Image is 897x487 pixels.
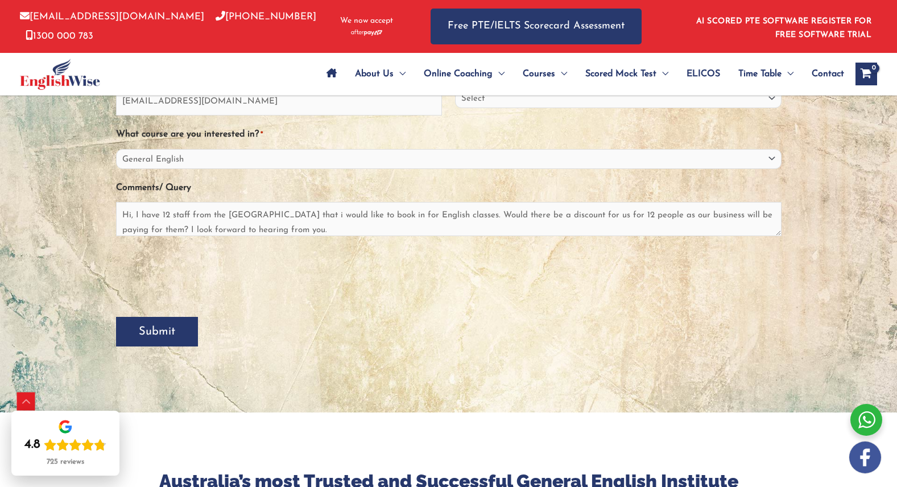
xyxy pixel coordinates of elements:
[782,54,793,94] span: Menu Toggle
[26,31,93,41] a: 1300 000 783
[729,54,803,94] a: Time TableMenu Toggle
[431,9,642,44] a: Free PTE/IELTS Scorecard Assessment
[523,54,555,94] span: Courses
[493,54,505,94] span: Menu Toggle
[514,54,576,94] a: CoursesMenu Toggle
[116,125,263,144] label: What course are you interested in?
[24,437,40,453] div: 4.8
[317,54,844,94] nav: Site Navigation: Main Menu
[355,54,394,94] span: About Us
[340,15,393,27] span: We now accept
[216,12,316,22] a: [PHONE_NUMBER]
[689,8,877,45] aside: Header Widget 1
[424,54,493,94] span: Online Coaching
[394,54,406,94] span: Menu Toggle
[812,54,844,94] span: Contact
[576,54,677,94] a: Scored Mock TestMenu Toggle
[656,54,668,94] span: Menu Toggle
[585,54,656,94] span: Scored Mock Test
[346,54,415,94] a: About UsMenu Toggle
[116,252,289,296] iframe: reCAPTCHA
[20,12,204,22] a: [EMAIL_ADDRESS][DOMAIN_NAME]
[24,437,106,453] div: Rating: 4.8 out of 5
[687,54,720,94] span: ELICOS
[20,59,100,90] img: cropped-ew-logo
[855,63,877,85] a: View Shopping Cart, empty
[116,317,198,346] input: Submit
[116,179,191,197] label: Comments/ Query
[351,30,382,36] img: Afterpay-Logo
[555,54,567,94] span: Menu Toggle
[47,457,84,467] div: 725 reviews
[738,54,782,94] span: Time Table
[677,54,729,94] a: ELICOS
[803,54,844,94] a: Contact
[415,54,514,94] a: Online CoachingMenu Toggle
[849,441,881,473] img: white-facebook.png
[696,17,872,39] a: AI SCORED PTE SOFTWARE REGISTER FOR FREE SOFTWARE TRIAL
